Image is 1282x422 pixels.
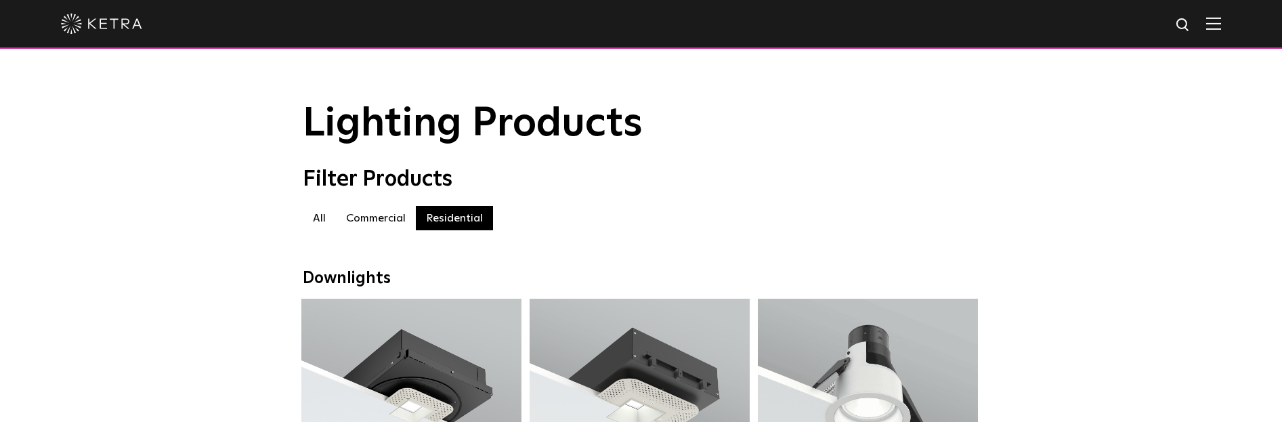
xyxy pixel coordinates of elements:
label: Residential [416,206,493,230]
img: ketra-logo-2019-white [61,14,142,34]
div: Filter Products [303,167,980,192]
img: Hamburger%20Nav.svg [1206,17,1221,30]
img: search icon [1175,17,1192,34]
label: Commercial [336,206,416,230]
span: Lighting Products [303,104,643,144]
label: All [303,206,336,230]
div: Downlights [303,269,980,289]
